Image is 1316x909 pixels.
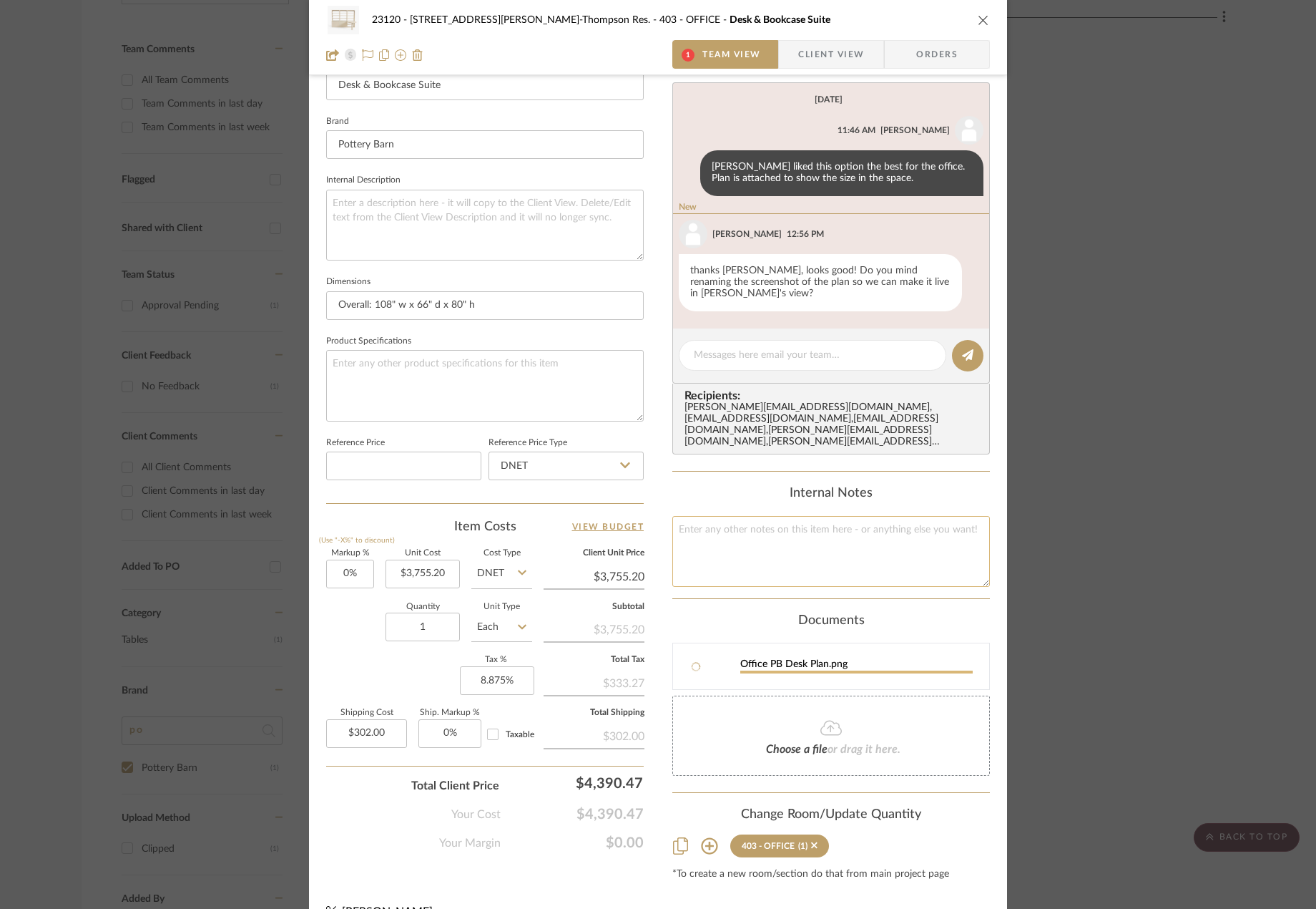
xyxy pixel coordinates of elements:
img: img-processing-spinner.svg [673,643,719,689]
label: Quantity [386,603,460,611]
span: 403 - OFFICE [659,15,730,25]
span: Desk & Bookcase Suite [730,15,830,25]
div: [DATE] [815,94,843,104]
label: Total Shipping [544,709,644,716]
img: user_avatar.png [955,116,983,145]
span: Team View [702,40,761,69]
span: Orders [900,40,973,69]
div: (1) [798,841,807,851]
label: Shipping Cost [326,709,407,716]
span: or drag it here. [828,744,900,755]
div: $4,390.47 [506,769,649,797]
img: user_avatar.png [679,220,707,248]
div: thanks [PERSON_NAME], looks good! Do you mind renaming the screenshot of the plan so we can make ... [679,254,962,311]
div: [PERSON_NAME] [880,124,950,137]
div: Item Costs [326,518,644,535]
div: Documents [672,613,990,629]
img: Remove from project [412,49,423,61]
label: Unit Type [471,603,532,611]
span: $0.00 [501,835,644,852]
div: Change Room/Update Quantity [672,807,990,823]
label: Internal Description [326,177,401,184]
span: $4,390.47 [501,806,644,823]
div: 12:56 PM [787,228,824,240]
span: Total Client Price [411,777,499,794]
div: Office PB Desk Plan.png [740,659,989,671]
span: 23120 - [STREET_ADDRESS][PERSON_NAME]-Thompson Res. [372,15,659,25]
label: Reference Price Type [488,439,567,447]
label: Subtotal [544,603,644,611]
label: Cost Type [471,550,532,557]
div: Internal Notes [672,486,990,502]
input: Enter Brand [326,130,644,159]
span: Client View [798,40,864,69]
label: Client Unit Price [544,550,644,557]
div: *To create a new room/section do that from main project page [672,869,990,880]
div: $333.27 [544,669,644,695]
a: View Budget [572,518,644,535]
label: Dimensions [326,278,370,286]
div: $3,755.20 [544,616,644,641]
label: Total Tax [544,656,644,663]
label: Unit Cost [386,550,460,557]
span: Taxable [506,730,534,739]
input: Enter Item Name [326,72,644,100]
div: [PERSON_NAME] [712,228,782,240]
label: Markup % [326,550,374,557]
span: Your Cost [451,806,501,823]
div: New [673,202,989,214]
label: Brand [326,118,349,125]
label: Product Specifications [326,338,411,345]
div: $302.00 [544,722,644,748]
span: Your Margin [439,835,501,852]
div: 11:46 AM [838,124,875,137]
img: fd296a50-59c4-4177-92db-3a10cf40d243_48x40.jpg [326,6,360,34]
span: Recipients: [684,389,983,402]
div: [PERSON_NAME][EMAIL_ADDRESS][DOMAIN_NAME] , [EMAIL_ADDRESS][DOMAIN_NAME] , [EMAIL_ADDRESS][DOMAIN... [684,402,983,448]
button: close [977,14,990,26]
label: Tax % [460,656,532,663]
span: Choose a file [766,744,828,755]
div: [PERSON_NAME] liked this option the best for the office. Plan is attached to show the size in the... [700,150,983,196]
label: Reference Price [326,439,385,447]
label: Ship. Markup % [418,709,481,716]
span: 1 [682,49,694,62]
input: Enter the dimensions of this item [326,291,644,320]
div: 403 - OFFICE [742,841,795,851]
